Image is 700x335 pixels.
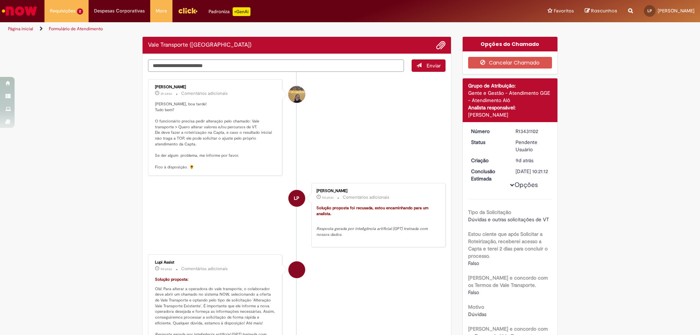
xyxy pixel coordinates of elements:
span: Dúvidas [468,311,486,318]
span: 9d atrás [516,157,533,164]
button: Enviar [412,59,446,72]
a: Rascunhos [585,8,617,15]
span: 9d atrás [160,267,172,271]
div: Lupi Assist [288,261,305,278]
small: Comentários adicionais [343,194,389,200]
p: [PERSON_NAME], boa tarde! Tudo bem? O funcionário precisa pedir alteração pelo chamado: Vale tran... [155,101,276,170]
div: [PERSON_NAME] [155,85,276,89]
a: Página inicial [8,26,33,32]
time: 20/08/2025 09:19:39 [160,267,172,271]
p: +GenAi [233,7,250,16]
div: Amanda De Campos Gomes Do Nascimento [288,86,305,103]
div: Lupi Assist [155,260,276,265]
span: Dúvidas e outras solicitações de VT [468,216,549,223]
font: Solução proposta foi recusada, estou encaminhando para um analista. [316,205,429,217]
dt: Criação [466,157,510,164]
span: Rascunhos [591,7,617,14]
b: Motivo [468,304,484,310]
div: [PERSON_NAME] [468,111,552,118]
small: Comentários adicionais [181,266,228,272]
span: Favoritos [554,7,574,15]
div: Opções do Chamado [463,37,558,51]
dt: Conclusão Estimada [466,168,510,182]
span: Despesas Corporativas [94,7,145,15]
span: Falso [468,260,479,266]
button: Adicionar anexos [436,40,446,50]
b: Estou ciente que após Solicitar a Roteirização, receberei acesso a Capta e terei 2 dias para conc... [468,231,548,259]
span: [PERSON_NAME] [658,8,695,14]
div: R13431102 [516,128,549,135]
dt: Número [466,128,510,135]
span: More [156,7,167,15]
ul: Trilhas de página [5,22,461,36]
button: Cancelar Chamado [468,57,552,69]
span: 9d atrás [322,195,334,200]
img: click_logo_yellow_360x200.png [178,5,198,16]
span: LP [647,8,652,13]
div: Leonardo Mendes Pimenta [288,190,305,207]
div: Pendente Usuário [516,139,549,153]
span: LP [294,190,299,207]
time: 20/08/2025 09:19:32 [516,157,533,164]
div: Grupo de Atribuição: [468,82,552,89]
span: Requisições [50,7,75,15]
dt: Status [466,139,510,146]
small: Comentários adicionais [181,90,228,97]
em: Resposta gerada por inteligência artificial (GPT) treinada com nossos dados. [316,226,429,237]
div: 20/08/2025 09:19:32 [516,157,549,164]
span: Enviar [427,62,441,69]
img: ServiceNow [1,4,38,18]
span: 2 [77,8,83,15]
div: Analista responsável: [468,104,552,111]
div: Gente e Gestão - Atendimento GGE - Atendimento Alô [468,89,552,104]
a: Formulário de Atendimento [49,26,103,32]
span: 3h atrás [160,91,172,96]
span: Falso [468,289,479,296]
b: Tipo da Solicitação [468,209,511,215]
textarea: Digite sua mensagem aqui... [148,59,404,72]
time: 20/08/2025 09:21:12 [322,195,334,200]
font: Solução proposta: [155,277,188,282]
b: [PERSON_NAME] e concordo com os Termos de Vale Transporte. [468,274,548,288]
h2: Vale Transporte (VT) Histórico de tíquete [148,42,252,48]
div: Padroniza [209,7,250,16]
time: 28/08/2025 12:59:33 [160,91,172,96]
div: [PERSON_NAME] [316,189,438,193]
div: [DATE] 10:21:12 [516,168,549,175]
